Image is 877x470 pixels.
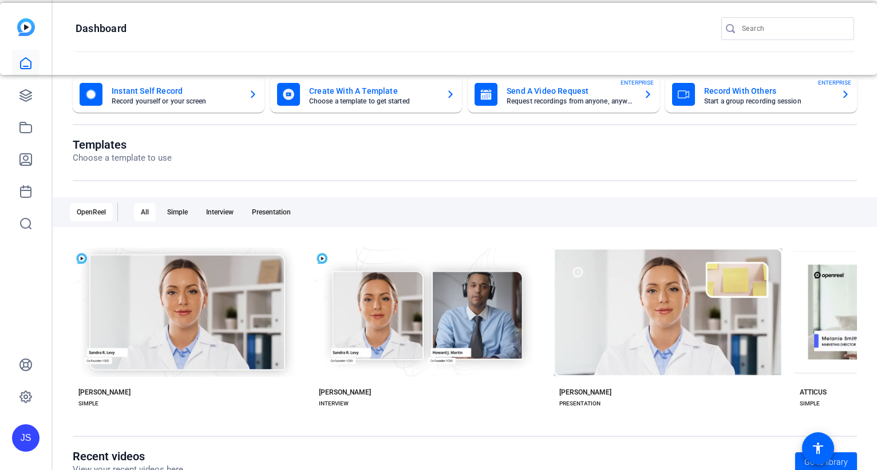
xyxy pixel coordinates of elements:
div: SIMPLE [78,399,98,408]
div: Interview [199,203,240,221]
mat-card-title: Record With Others [704,84,832,98]
div: Simple [160,203,195,221]
mat-icon: accessibility [811,441,825,455]
h1: Recent videos [73,449,183,463]
span: ENTERPRISE [621,78,654,87]
mat-card-title: Send A Video Request [507,84,634,98]
div: INTERVIEW [319,399,349,408]
mat-card-title: Create With A Template [309,84,437,98]
div: ATTICUS [800,388,827,397]
mat-card-subtitle: Start a group recording session [704,98,832,105]
mat-card-subtitle: Request recordings from anyone, anywhere [507,98,634,105]
mat-card-subtitle: Choose a template to get started [309,98,437,105]
div: JS [12,424,39,452]
p: Choose a template to use [73,152,172,165]
button: Create With A TemplateChoose a template to get started [270,76,462,113]
button: Instant Self RecordRecord yourself or your screen [73,76,264,113]
button: Send A Video RequestRequest recordings from anyone, anywhereENTERPRISE [468,76,659,113]
div: SIMPLE [800,399,820,408]
h1: Templates [73,138,172,152]
div: PRESENTATION [559,399,601,408]
div: OpenReel [70,203,113,221]
div: Presentation [245,203,298,221]
span: ENTERPRISE [818,78,851,87]
div: [PERSON_NAME] [78,388,131,397]
div: [PERSON_NAME] [319,388,371,397]
div: All [134,203,156,221]
mat-card-subtitle: Record yourself or your screen [112,98,239,105]
button: Record With OthersStart a group recording sessionENTERPRISE [665,76,857,113]
div: [PERSON_NAME] [559,388,611,397]
mat-card-title: Instant Self Record [112,84,239,98]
